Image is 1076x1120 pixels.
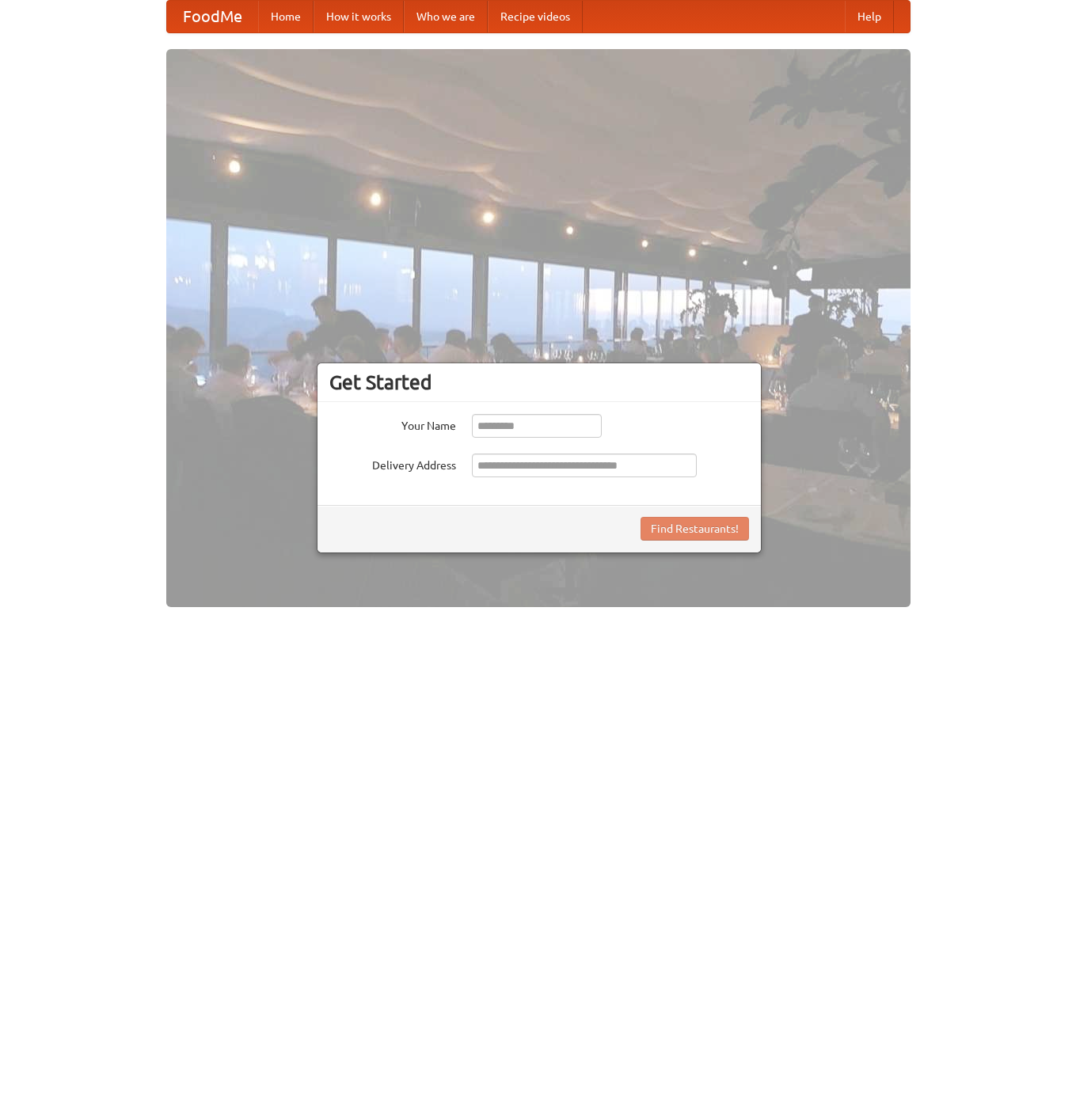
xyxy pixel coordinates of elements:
[329,414,456,434] label: Your Name
[329,454,456,473] label: Delivery Address
[329,370,749,394] h3: Get Started
[258,1,314,32] a: Home
[404,1,488,32] a: Who we are
[641,517,749,541] button: Find Restaurants!
[314,1,404,32] a: How it works
[488,1,583,32] a: Recipe videos
[167,1,258,32] a: FoodMe
[845,1,894,32] a: Help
